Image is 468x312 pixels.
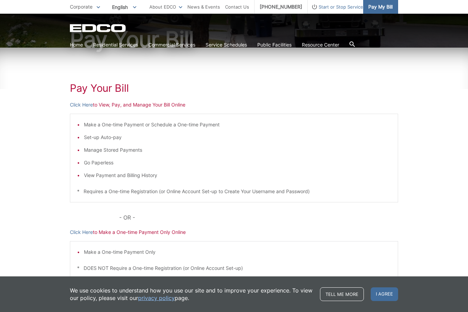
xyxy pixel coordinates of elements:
[320,287,364,301] a: Tell me more
[84,121,391,128] li: Make a One-time Payment or Schedule a One-time Payment
[107,1,141,13] span: English
[70,24,127,32] a: EDCD logo. Return to the homepage.
[138,294,175,302] a: privacy policy
[187,3,220,11] a: News & Events
[371,287,398,301] span: I agree
[70,228,93,236] a: Click Here
[84,172,391,179] li: View Payment and Billing History
[368,3,393,11] span: Pay My Bill
[77,188,391,195] p: * Requires a One-time Registration (or Online Account Set-up to Create Your Username and Password)
[77,264,391,272] p: * DOES NOT Require a One-time Registration (or Online Account Set-up)
[149,3,182,11] a: About EDCO
[84,134,391,141] li: Set-up Auto-pay
[93,41,138,49] a: Residential Services
[70,4,93,10] span: Corporate
[84,248,391,256] li: Make a One-time Payment Only
[84,146,391,154] li: Manage Stored Payments
[148,41,195,49] a: Commercial Services
[70,287,313,302] p: We use cookies to understand how you use our site and to improve your experience. To view our pol...
[302,41,339,49] a: Resource Center
[70,101,93,109] a: Click Here
[225,3,249,11] a: Contact Us
[70,228,398,236] p: to Make a One-time Payment Only Online
[257,41,292,49] a: Public Facilities
[70,101,398,109] p: to View, Pay, and Manage Your Bill Online
[206,41,247,49] a: Service Schedules
[84,159,391,166] li: Go Paperless
[70,41,83,49] a: Home
[70,82,398,94] h1: Pay Your Bill
[119,213,398,222] p: - OR -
